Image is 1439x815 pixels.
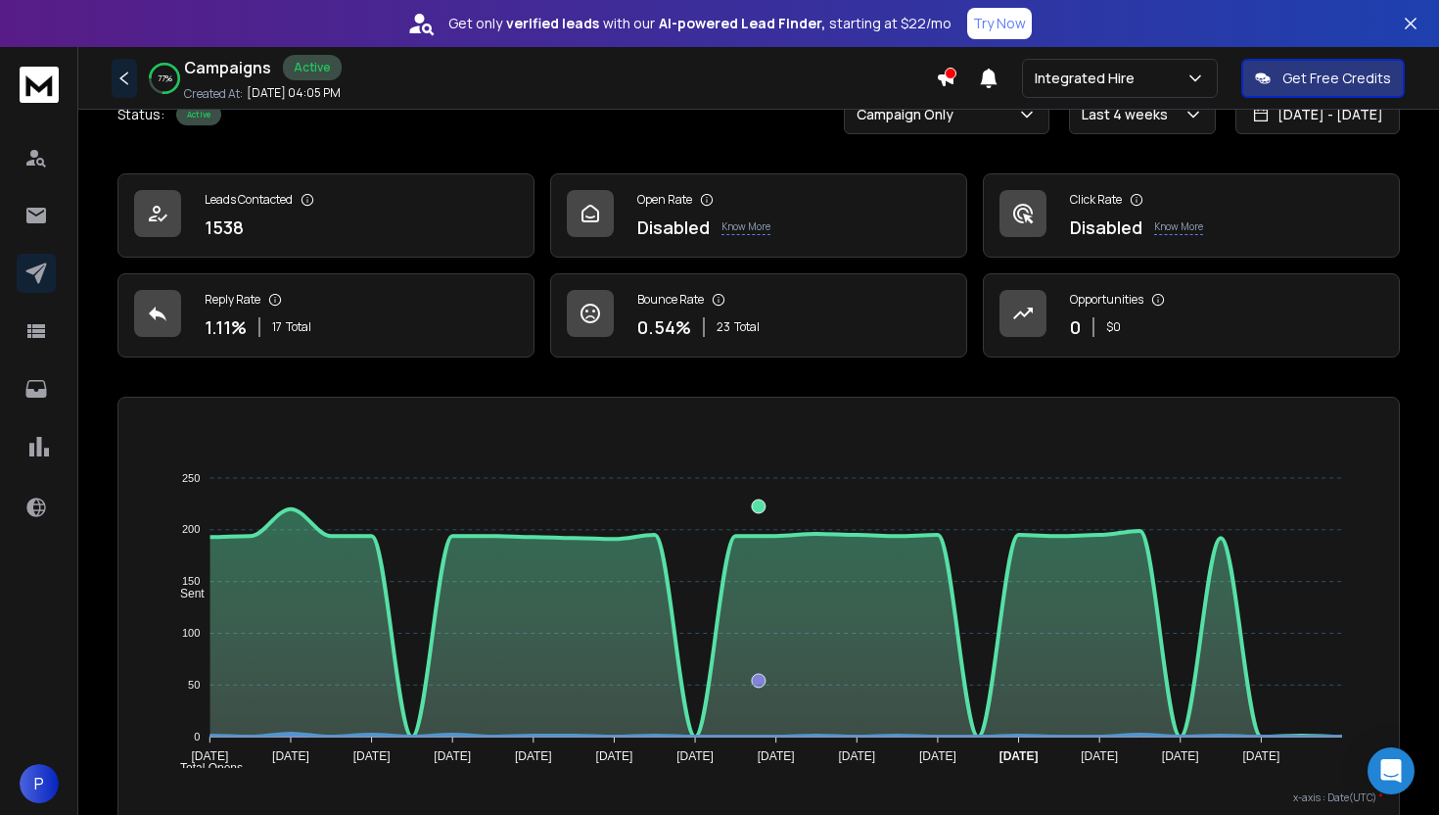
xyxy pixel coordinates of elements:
p: Leads Contacted [205,192,293,208]
p: 0.54 % [637,313,691,341]
span: Total [734,319,760,335]
p: Get only with our starting at $22/mo [448,14,952,33]
a: Leads Contacted1538 [117,173,534,258]
p: Know More [1154,219,1203,235]
p: Created At: [184,86,243,102]
a: Bounce Rate0.54%23Total [550,273,967,358]
a: Opportunities0$0 [983,273,1400,358]
p: Integrated Hire [1035,69,1142,88]
p: [DATE] 04:05 PM [247,85,341,101]
p: Opportunities [1070,292,1143,308]
p: Campaign Only [857,105,961,124]
p: Last 4 weeks [1082,105,1176,124]
div: Active [176,104,221,125]
tspan: [DATE] [272,749,309,763]
tspan: 100 [182,627,200,639]
a: Open RateDisabledKnow More [550,173,967,258]
tspan: [DATE] [838,749,875,763]
tspan: 250 [182,472,200,484]
tspan: [DATE] [1243,749,1280,763]
tspan: [DATE] [919,749,956,763]
p: Know More [721,219,770,235]
span: 23 [717,319,730,335]
p: Reply Rate [205,292,260,308]
tspan: [DATE] [1081,749,1118,763]
tspan: 200 [182,524,200,536]
button: Try Now [967,8,1032,39]
h1: Campaigns [184,56,271,79]
p: Try Now [973,14,1026,33]
span: Sent [165,587,205,600]
tspan: [DATE] [434,749,471,763]
img: logo [20,67,59,103]
tspan: 150 [182,575,200,587]
tspan: [DATE] [515,749,552,763]
a: Click RateDisabledKnow More [983,173,1400,258]
tspan: 50 [188,679,200,691]
tspan: 0 [194,731,200,743]
strong: AI-powered Lead Finder, [659,14,825,33]
p: Status: [117,105,164,124]
div: Open Intercom Messenger [1368,747,1415,794]
button: Get Free Credits [1241,59,1405,98]
div: Active [283,55,342,80]
tspan: [DATE] [1162,749,1199,763]
button: [DATE] - [DATE] [1235,95,1400,134]
p: Click Rate [1070,192,1122,208]
span: Total Opens [165,761,243,775]
p: Disabled [637,214,710,241]
p: $ 0 [1106,319,1121,335]
tspan: [DATE] [758,749,795,763]
p: 77 % [158,72,172,84]
p: 1.11 % [205,313,247,341]
strong: verified leads [506,14,599,33]
tspan: [DATE] [191,749,228,763]
p: Disabled [1070,214,1142,241]
tspan: [DATE] [676,749,714,763]
p: 0 [1070,313,1081,341]
tspan: [DATE] [353,749,391,763]
p: Get Free Credits [1282,69,1391,88]
span: 17 [272,319,282,335]
span: Total [286,319,311,335]
p: Open Rate [637,192,692,208]
p: x-axis : Date(UTC) [134,791,1383,805]
tspan: [DATE] [999,749,1039,763]
button: P [20,764,59,803]
a: Reply Rate1.11%17Total [117,273,534,358]
p: 1538 [205,214,244,241]
p: Bounce Rate [637,292,704,308]
tspan: [DATE] [596,749,633,763]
